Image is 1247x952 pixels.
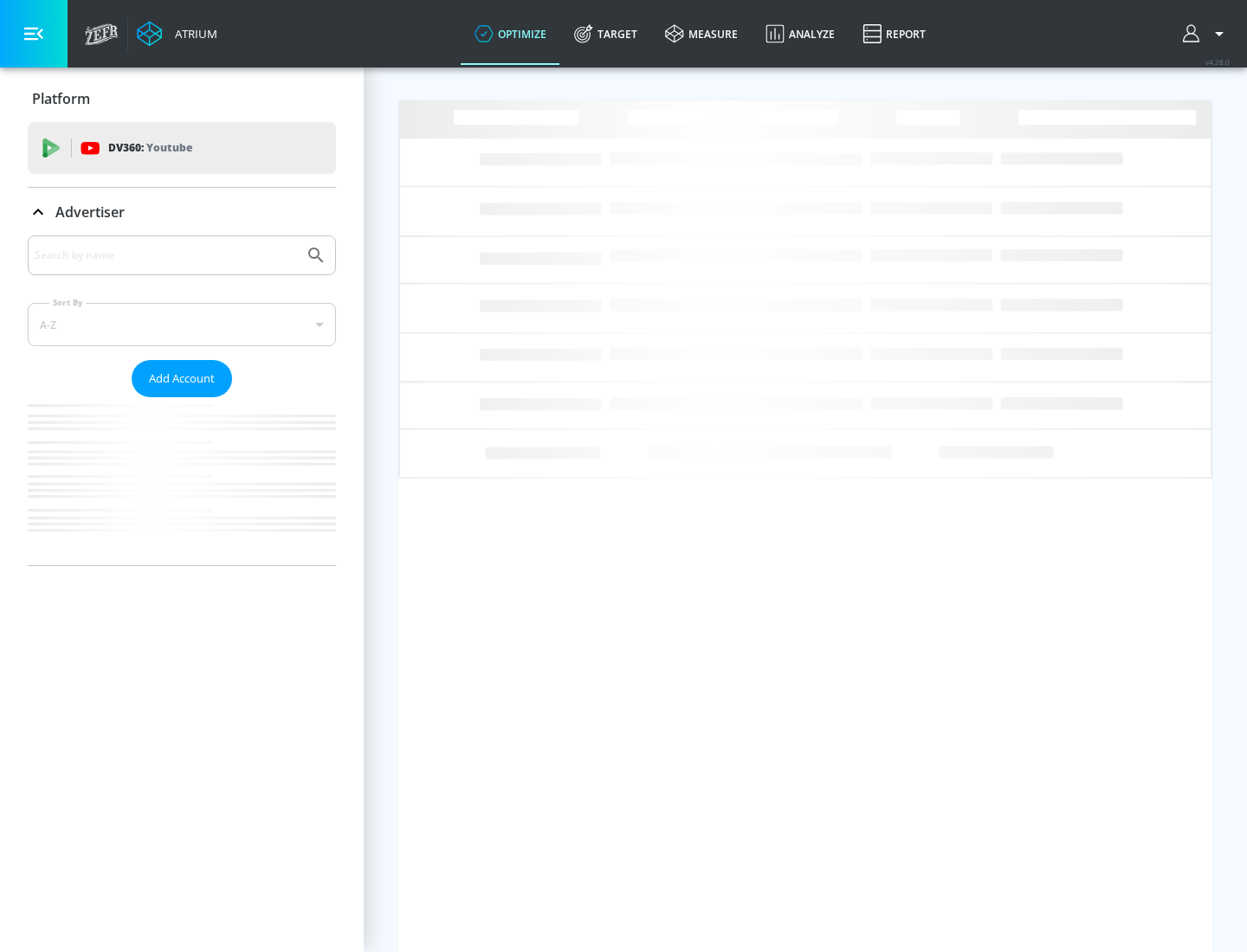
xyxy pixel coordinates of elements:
button: Add Account [132,360,232,397]
div: A-Z [28,303,336,346]
p: Platform [32,89,90,108]
div: Advertiser [28,235,336,565]
p: Advertiser [55,203,125,222]
label: Sort By [49,297,87,308]
p: Youtube [146,138,192,157]
div: Platform [28,74,336,123]
a: Analyze [752,3,849,65]
a: Target [560,3,651,65]
input: Search by name [35,244,297,267]
span: v 4.28.0 [1205,57,1230,67]
span: Add Account [149,369,215,389]
a: optimize [461,3,560,65]
div: Atrium [168,26,217,42]
p: DV360: [108,138,192,158]
a: Report [849,3,940,65]
div: DV360: Youtube [28,122,336,174]
nav: list of Advertiser [28,397,336,565]
a: Atrium [137,21,217,47]
div: Advertiser [28,188,336,236]
a: measure [651,3,752,65]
